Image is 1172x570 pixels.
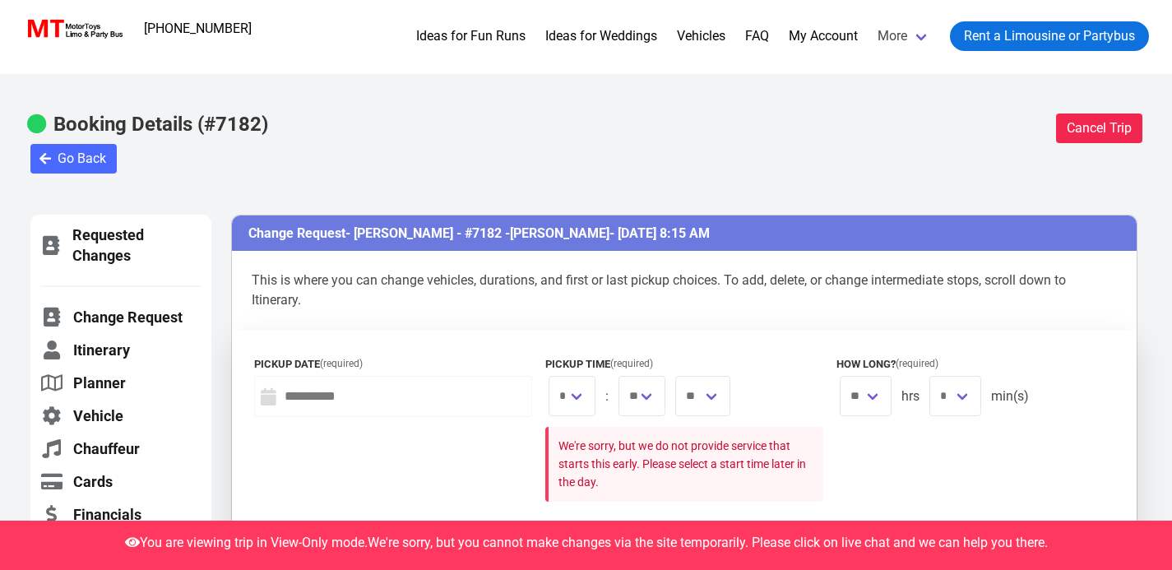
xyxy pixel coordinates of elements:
h3: Change Request [232,215,1137,251]
a: Chauffeur [40,438,202,459]
span: hrs [901,376,920,417]
span: (required) [610,356,653,371]
button: Cancel Trip [1056,114,1142,143]
a: Vehicles [677,26,725,46]
span: : [605,376,609,417]
a: Ideas for Weddings [545,26,657,46]
label: Pickup Date [254,356,532,373]
span: (required) [320,356,363,371]
label: How long? [836,356,1114,373]
a: Cards [40,471,202,492]
a: Change Request [40,307,202,327]
span: - [PERSON_NAME] - #7182 - - [DATE] 8:15 AM [345,225,710,241]
span: Rent a Limousine or Partybus [964,26,1135,46]
button: Go Back [30,144,117,174]
a: Rent a Limousine or Partybus [950,21,1149,51]
span: We are sorry, you can no longer make changes in Pickup Time, as it is too close to the date and t... [675,376,731,417]
img: MotorToys Logo [23,17,124,40]
a: My Account [789,26,858,46]
span: We are sorry, you can no longer make changes in Pickup Time, as it is too close to the date and t... [549,376,595,417]
a: [PHONE_NUMBER] [134,12,262,45]
a: More [868,15,940,58]
a: Ideas for Fun Runs [416,26,526,46]
span: [PERSON_NAME] [510,225,609,241]
span: Go Back [58,149,106,169]
label: Pickup Time [545,356,823,373]
span: We are sorry, you can no longer make changes in Duration, as it is too close to the date and time... [929,376,982,417]
span: We're sorry, but you cannot make changes via the site temporarily. Please click on live chat and ... [368,535,1048,550]
a: Financials [40,504,202,525]
small: We're sorry, but we do not provide service that starts this early. Please select a start time lat... [558,439,806,489]
a: Vehicle [40,405,202,426]
b: Booking Details (#7182) [53,113,268,136]
span: Cancel Trip [1067,118,1132,138]
a: Itinerary [40,340,202,360]
p: This is where you can change vehicles, durations, and first or last pickup choices. To add, delet... [232,251,1137,330]
span: min(s) [991,376,1029,417]
a: Requested Changes [40,225,202,266]
span: (required) [896,356,938,371]
span: We are sorry, you can no longer make changes in Duration, as it is too close to the date and time... [840,376,892,417]
span: We are sorry, you can no longer make changes in Pickup Time, as it is too close to the date and t... [618,376,665,417]
a: Planner [40,373,202,393]
a: FAQ [745,26,769,46]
